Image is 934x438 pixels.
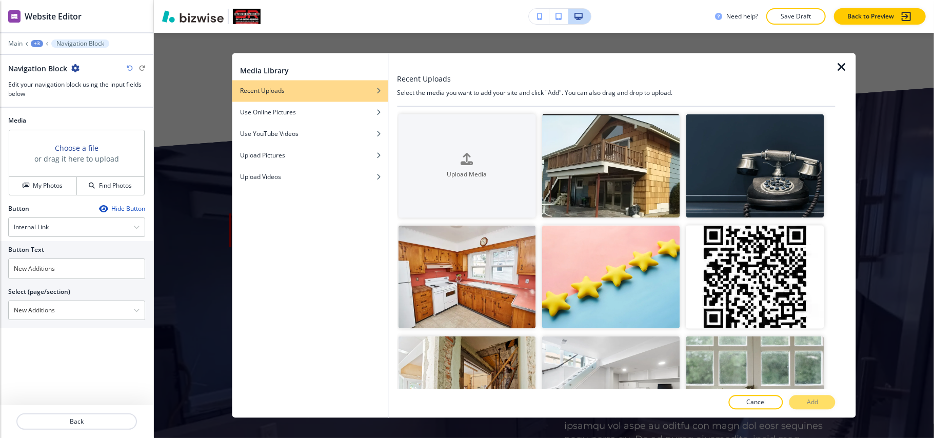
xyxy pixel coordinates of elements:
h3: Edit your navigation block using the input fields below [8,80,145,98]
h2: Button Text [8,245,44,254]
p: Navigation Block [56,40,104,47]
button: Hide Button [99,205,145,213]
h4: Use YouTube Videos [240,130,299,139]
img: Your Logo [233,9,261,25]
button: Use Online Pictures [232,102,388,124]
h4: Select the media you want to add your site and click "Add". You can also drag and drop to upload. [397,89,836,98]
button: My Photos [9,177,77,195]
h4: Find Photos [99,181,132,190]
h3: Need help? [726,12,758,21]
button: +3 [31,40,43,47]
h4: Upload Pictures [240,151,285,161]
button: Recent Uploads [232,81,388,102]
input: Manual Input [9,302,133,319]
h2: Media [8,116,145,125]
button: Back [16,413,137,430]
button: Find Photos [77,177,144,195]
p: Back to Preview [847,12,894,21]
h4: Internal Link [14,223,49,232]
h2: Media Library [240,66,289,76]
img: Bizwise Logo [162,10,224,23]
button: Save Draft [766,8,826,25]
p: Cancel [746,398,766,407]
h3: Recent Uploads [397,74,451,85]
img: editor icon [8,10,21,23]
button: Navigation Block [51,39,109,48]
h2: Select (page/section) [8,287,70,296]
h4: Upload Media [398,170,536,179]
p: Back [17,417,136,426]
button: Cancel [729,395,783,410]
button: Upload Media [398,114,536,218]
h4: Use Online Pictures [240,108,296,117]
div: Choose a fileor drag it here to uploadMy PhotosFind Photos [8,129,145,196]
p: Save Draft [780,12,812,21]
button: Back to Preview [834,8,926,25]
button: Use YouTube Videos [232,124,388,145]
h2: Website Editor [25,10,82,23]
h4: Recent Uploads [240,87,285,96]
h2: Navigation Block [8,63,67,74]
h3: or drag it here to upload [34,153,119,164]
button: Main [8,40,23,47]
button: Upload Videos [232,167,388,188]
button: Choose a file [55,143,98,153]
h4: Upload Videos [240,173,281,182]
button: Upload Pictures [232,145,388,167]
h2: Button [8,204,29,213]
h4: My Photos [33,181,63,190]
